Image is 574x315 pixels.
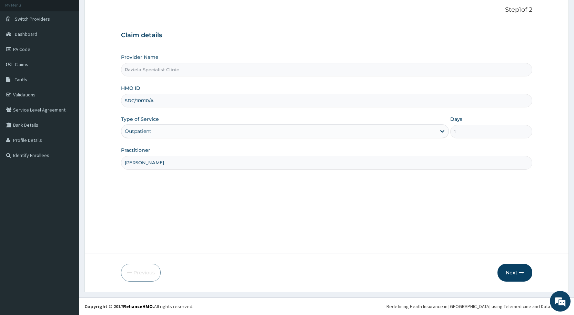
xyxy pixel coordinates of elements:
span: Switch Providers [15,16,50,22]
img: d_794563401_company_1708531726252_794563401 [13,34,28,52]
strong: Copyright © 2017 . [84,303,154,309]
div: Chat with us now [36,39,116,48]
input: Enter Name [121,156,532,169]
span: Dashboard [15,31,37,37]
span: Claims [15,61,28,67]
h3: Claim details [121,32,532,39]
button: Previous [121,264,161,282]
span: Tariffs [15,76,27,83]
input: Enter HMO ID [121,94,532,107]
label: HMO ID [121,85,140,92]
div: Outpatient [125,128,151,135]
label: Type of Service [121,116,159,123]
div: Minimize live chat window [113,3,130,20]
label: Practitioner [121,147,150,154]
footer: All rights reserved. [79,297,574,315]
div: Redefining Heath Insurance in [GEOGRAPHIC_DATA] using Telemedicine and Data Science! [386,303,569,310]
label: Days [450,116,462,123]
a: RelianceHMO [123,303,153,309]
p: Step 1 of 2 [121,6,532,14]
label: Provider Name [121,54,159,61]
textarea: Type your message and hit 'Enter' [3,188,131,212]
button: Next [497,264,532,282]
span: We're online! [40,87,95,156]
